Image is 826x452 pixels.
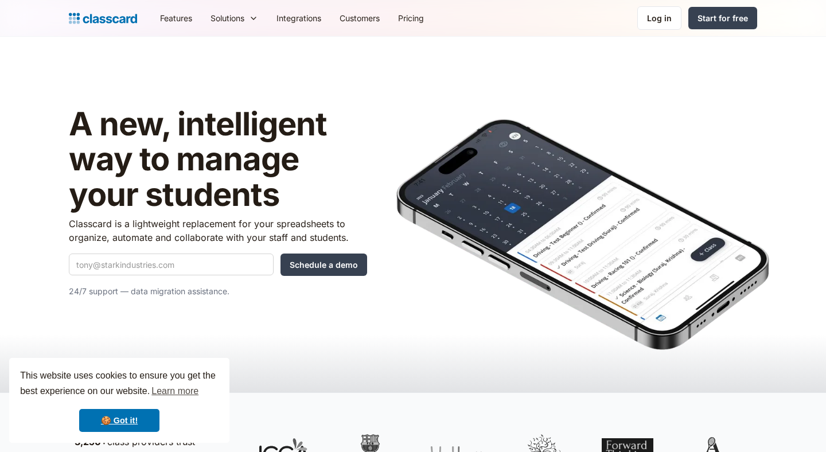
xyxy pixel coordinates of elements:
[69,107,367,213] h1: A new, intelligent way to manage your students
[79,409,159,432] a: dismiss cookie message
[389,5,433,31] a: Pricing
[280,254,367,276] input: Schedule a demo
[688,7,757,29] a: Start for free
[150,383,200,400] a: learn more about cookies
[69,217,367,244] p: Classcard is a lightweight replacement for your spreadsheets to organize, automate and collaborat...
[267,5,330,31] a: Integrations
[637,6,681,30] a: Log in
[201,5,267,31] div: Solutions
[151,5,201,31] a: Features
[647,12,672,24] div: Log in
[330,5,389,31] a: Customers
[698,12,748,24] div: Start for free
[69,254,274,275] input: tony@starkindustries.com
[69,254,367,276] form: Quick Demo Form
[9,358,229,443] div: cookieconsent
[20,369,219,400] span: This website uses cookies to ensure you get the best experience on our website.
[211,12,244,24] div: Solutions
[69,285,367,298] p: 24/7 support — data migration assistance.
[69,10,137,26] a: Logo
